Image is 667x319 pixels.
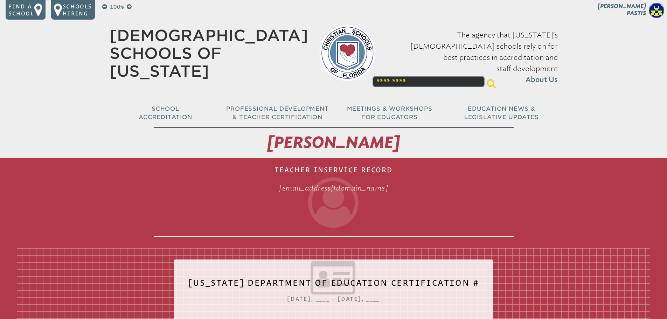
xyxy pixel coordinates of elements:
img: e9e79ce505f7a2479535dcddb2700e17 [649,3,664,18]
span: [PERSON_NAME] [267,133,400,152]
p: 100% [109,3,125,11]
h1: Teacher Inservice Record [154,161,514,237]
h2: [US_STATE] Department of Education Certification # [188,273,479,297]
span: [PERSON_NAME] Pastis [598,3,646,16]
span: Education News & Legislative Updates [464,105,539,120]
span: Meetings & Workshops for Educators [347,105,432,120]
p: The agency that [US_STATE]’s [DEMOGRAPHIC_DATA] schools rely on for best practices in accreditati... [387,29,558,85]
span: About Us [526,74,558,85]
p: Find a school [8,3,34,17]
span: [DATE], ____ – [DATE], ____ [287,296,380,302]
p: Schools Hiring [63,3,92,17]
span: School Accreditation [139,105,192,120]
span: Professional Development & Teacher Certification [226,105,328,120]
a: [DEMOGRAPHIC_DATA] Schools of [US_STATE] [110,26,308,80]
img: csf-logo-web-colors.png [319,25,375,81]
